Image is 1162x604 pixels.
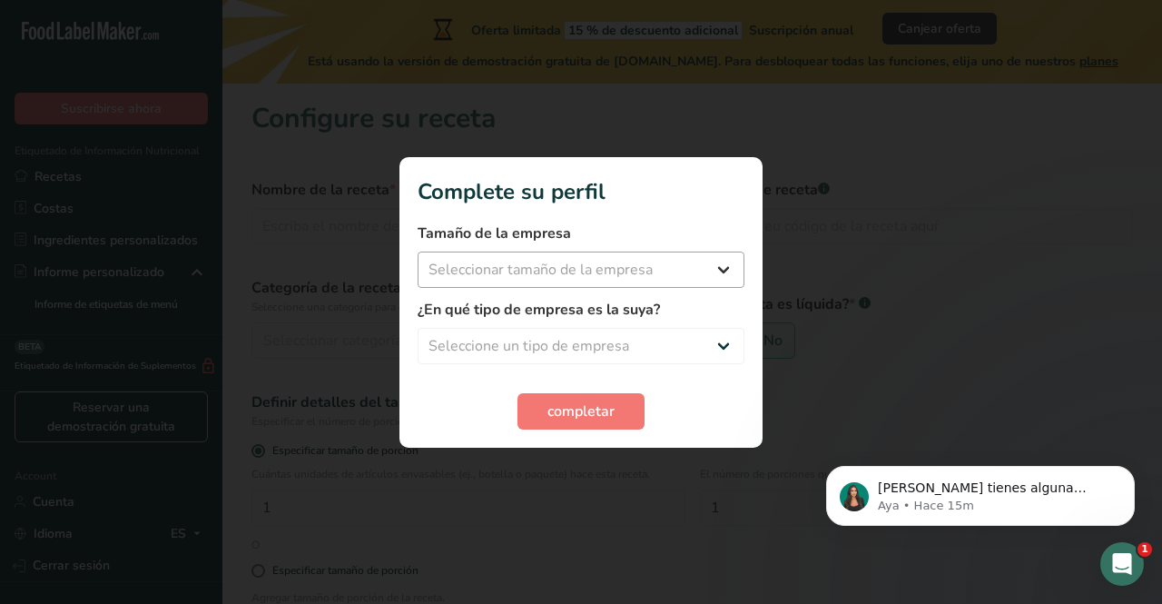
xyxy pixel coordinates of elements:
iframe: Intercom notifications mensaje [799,428,1162,555]
label: Tamaño de la empresa [418,223,744,244]
h1: Complete su perfil [418,175,744,208]
span: 1 [1137,542,1152,557]
label: ¿En qué tipo de empresa es la suya? [418,299,744,321]
span: completar [547,401,615,422]
iframe: Intercom live chat [1100,542,1144,586]
button: completar [517,393,645,430]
